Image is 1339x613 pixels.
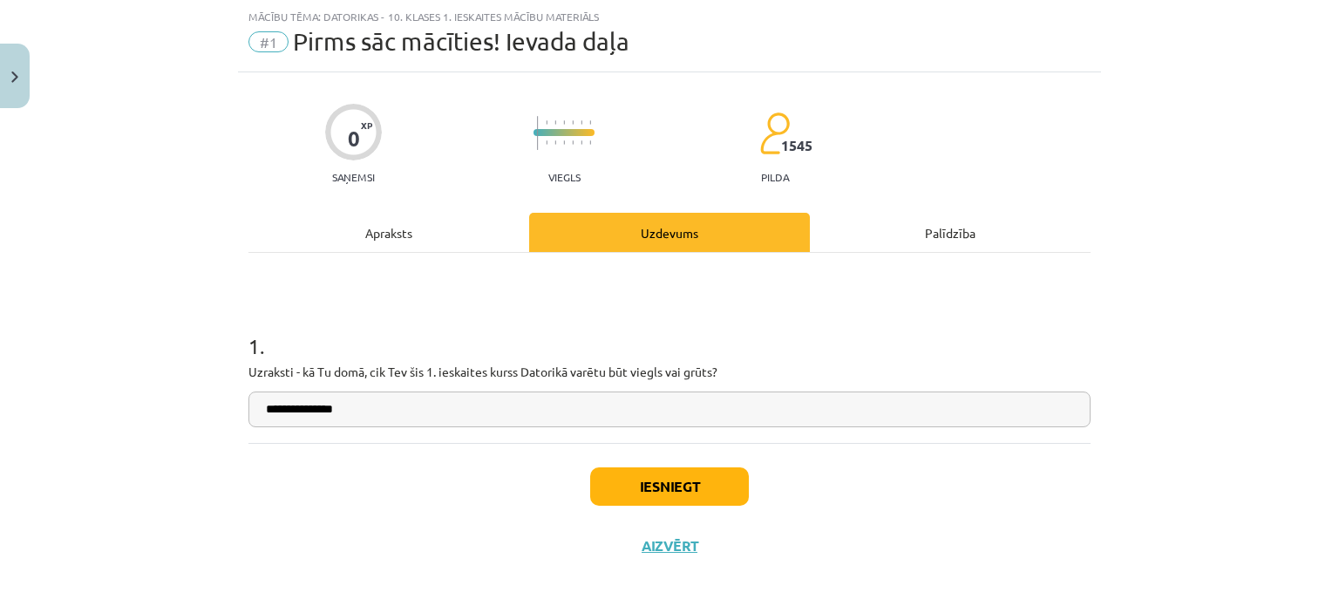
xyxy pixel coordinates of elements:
[546,120,547,125] img: icon-short-line-57e1e144782c952c97e751825c79c345078a6d821885a25fce030b3d8c18986b.svg
[590,467,749,506] button: Iesniegt
[554,140,556,145] img: icon-short-line-57e1e144782c952c97e751825c79c345078a6d821885a25fce030b3d8c18986b.svg
[248,213,529,252] div: Apraksts
[572,120,574,125] img: icon-short-line-57e1e144782c952c97e751825c79c345078a6d821885a25fce030b3d8c18986b.svg
[348,126,360,151] div: 0
[361,120,372,130] span: XP
[761,171,789,183] p: pilda
[548,171,581,183] p: Viegls
[248,31,289,52] span: #1
[248,10,1091,23] div: Mācību tēma: Datorikas - 10. klases 1. ieskaites mācību materiāls
[546,140,547,145] img: icon-short-line-57e1e144782c952c97e751825c79c345078a6d821885a25fce030b3d8c18986b.svg
[572,140,574,145] img: icon-short-line-57e1e144782c952c97e751825c79c345078a6d821885a25fce030b3d8c18986b.svg
[636,537,703,555] button: Aizvērt
[581,120,582,125] img: icon-short-line-57e1e144782c952c97e751825c79c345078a6d821885a25fce030b3d8c18986b.svg
[248,303,1091,358] h1: 1 .
[581,140,582,145] img: icon-short-line-57e1e144782c952c97e751825c79c345078a6d821885a25fce030b3d8c18986b.svg
[529,213,810,252] div: Uzdevums
[537,116,539,150] img: icon-long-line-d9ea69661e0d244f92f715978eff75569469978d946b2353a9bb055b3ed8787d.svg
[759,112,790,155] img: students-c634bb4e5e11cddfef0936a35e636f08e4e9abd3cc4e673bd6f9a4125e45ecb1.svg
[781,138,812,153] span: 1545
[248,363,1091,381] p: Uzraksti - kā Tu domā, cik Tev šis 1. ieskaites kurss Datorikā varētu būt viegls vai grūts?
[589,140,591,145] img: icon-short-line-57e1e144782c952c97e751825c79c345078a6d821885a25fce030b3d8c18986b.svg
[11,72,18,83] img: icon-close-lesson-0947bae3869378f0d4975bcd49f059093ad1ed9edebbc8119c70593378902aed.svg
[554,120,556,125] img: icon-short-line-57e1e144782c952c97e751825c79c345078a6d821885a25fce030b3d8c18986b.svg
[325,171,382,183] p: Saņemsi
[589,120,591,125] img: icon-short-line-57e1e144782c952c97e751825c79c345078a6d821885a25fce030b3d8c18986b.svg
[293,27,629,56] span: Pirms sāc mācīties! Ievada daļa
[563,120,565,125] img: icon-short-line-57e1e144782c952c97e751825c79c345078a6d821885a25fce030b3d8c18986b.svg
[563,140,565,145] img: icon-short-line-57e1e144782c952c97e751825c79c345078a6d821885a25fce030b3d8c18986b.svg
[810,213,1091,252] div: Palīdzība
